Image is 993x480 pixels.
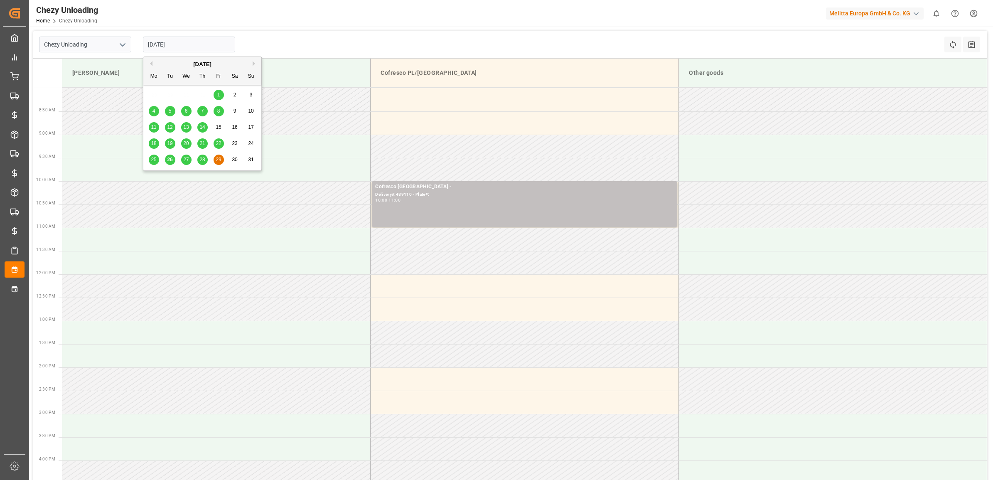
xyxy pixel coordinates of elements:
[149,122,159,133] div: Choose Monday, August 11th, 2025
[214,90,224,100] div: Choose Friday, August 1st, 2025
[246,138,256,149] div: Choose Sunday, August 24th, 2025
[234,108,236,114] span: 9
[143,60,261,69] div: [DATE]
[151,124,156,130] span: 11
[183,140,189,146] span: 20
[36,4,98,16] div: Chezy Unloading
[826,7,924,20] div: Melitta Europa GmbH & Co. KG
[214,106,224,116] div: Choose Friday, August 8th, 2025
[185,108,188,114] span: 6
[197,71,208,82] div: Th
[116,38,128,51] button: open menu
[167,157,172,162] span: 26
[375,183,674,191] div: Cofresco [GEOGRAPHIC_DATA] -
[36,177,55,182] span: 10:00 AM
[388,198,401,202] div: 11:00
[248,157,253,162] span: 31
[217,92,220,98] span: 1
[167,124,172,130] span: 12
[232,124,237,130] span: 16
[181,138,192,149] div: Choose Wednesday, August 20th, 2025
[197,155,208,165] div: Choose Thursday, August 28th, 2025
[39,340,55,345] span: 1:30 PM
[214,155,224,165] div: Choose Friday, August 29th, 2025
[39,457,55,461] span: 4:00 PM
[165,106,175,116] div: Choose Tuesday, August 5th, 2025
[230,71,240,82] div: Sa
[151,157,156,162] span: 25
[147,61,152,66] button: Previous Month
[927,4,946,23] button: show 0 new notifications
[143,37,235,52] input: DD.MM.YYYY
[183,124,189,130] span: 13
[232,140,237,146] span: 23
[169,108,172,114] span: 5
[36,224,55,229] span: 11:00 AM
[39,410,55,415] span: 3:00 PM
[375,191,674,198] div: Delivery#:489110 - Plate#:
[230,90,240,100] div: Choose Saturday, August 2nd, 2025
[39,387,55,391] span: 2:30 PM
[36,247,55,252] span: 11:30 AM
[197,106,208,116] div: Choose Thursday, August 7th, 2025
[216,140,221,146] span: 22
[375,198,387,202] div: 10:00
[686,65,980,81] div: Other goods
[39,154,55,159] span: 9:30 AM
[152,108,155,114] span: 4
[230,122,240,133] div: Choose Saturday, August 16th, 2025
[199,140,205,146] span: 21
[214,71,224,82] div: Fr
[230,138,240,149] div: Choose Saturday, August 23rd, 2025
[826,5,927,21] button: Melitta Europa GmbH & Co. KG
[201,108,204,114] span: 7
[246,155,256,165] div: Choose Sunday, August 31st, 2025
[183,157,189,162] span: 27
[197,138,208,149] div: Choose Thursday, August 21st, 2025
[165,71,175,82] div: Tu
[181,155,192,165] div: Choose Wednesday, August 27th, 2025
[217,108,220,114] span: 8
[250,92,253,98] span: 3
[39,364,55,368] span: 2:00 PM
[377,65,672,81] div: Cofresco PL/[GEOGRAPHIC_DATA]
[246,90,256,100] div: Choose Sunday, August 3rd, 2025
[149,138,159,149] div: Choose Monday, August 18th, 2025
[234,92,236,98] span: 2
[387,198,388,202] div: -
[36,201,55,205] span: 10:30 AM
[197,122,208,133] div: Choose Thursday, August 14th, 2025
[36,18,50,24] a: Home
[149,106,159,116] div: Choose Monday, August 4th, 2025
[39,131,55,135] span: 9:00 AM
[69,65,364,81] div: [PERSON_NAME]
[253,61,258,66] button: Next Month
[199,157,205,162] span: 28
[181,122,192,133] div: Choose Wednesday, August 13th, 2025
[36,271,55,275] span: 12:00 PM
[149,71,159,82] div: Mo
[214,138,224,149] div: Choose Friday, August 22nd, 2025
[230,155,240,165] div: Choose Saturday, August 30th, 2025
[216,157,221,162] span: 29
[181,71,192,82] div: We
[232,157,237,162] span: 30
[149,155,159,165] div: Choose Monday, August 25th, 2025
[39,317,55,322] span: 1:00 PM
[39,108,55,112] span: 8:30 AM
[39,433,55,438] span: 3:30 PM
[39,37,131,52] input: Type to search/select
[248,108,253,114] span: 10
[181,106,192,116] div: Choose Wednesday, August 6th, 2025
[151,140,156,146] span: 18
[230,106,240,116] div: Choose Saturday, August 9th, 2025
[248,140,253,146] span: 24
[165,138,175,149] div: Choose Tuesday, August 19th, 2025
[165,122,175,133] div: Choose Tuesday, August 12th, 2025
[248,124,253,130] span: 17
[246,71,256,82] div: Su
[946,4,964,23] button: Help Center
[199,124,205,130] span: 14
[216,124,221,130] span: 15
[167,140,172,146] span: 19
